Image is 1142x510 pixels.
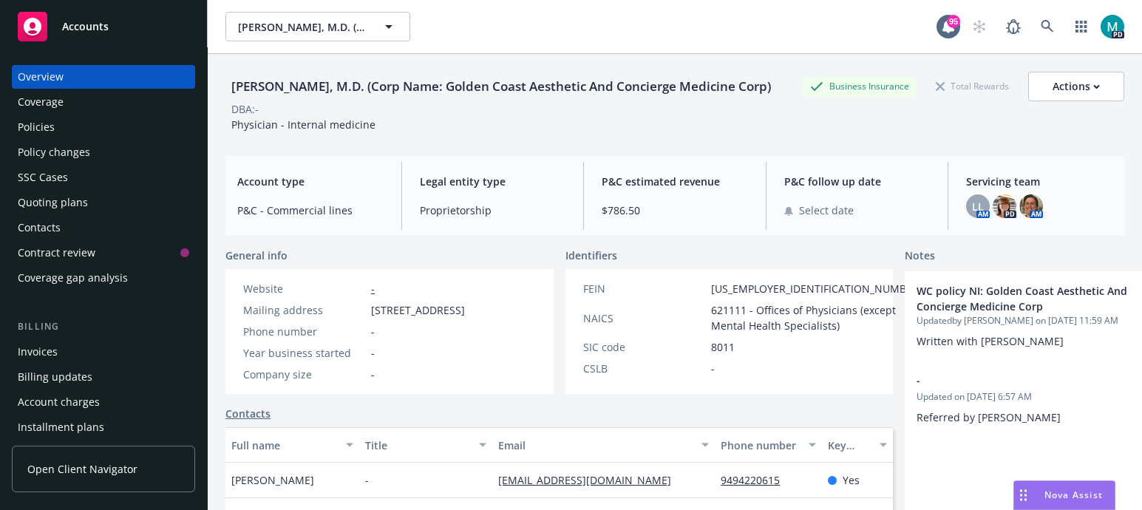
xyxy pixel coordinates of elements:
[1013,480,1115,510] button: Nova Assist
[498,438,693,453] div: Email
[972,199,984,214] span: LL
[12,90,195,114] a: Coverage
[12,340,195,364] a: Invoices
[243,345,365,361] div: Year business started
[965,12,994,41] a: Start snowing
[371,367,375,382] span: -
[1014,481,1033,509] div: Drag to move
[18,365,92,389] div: Billing updates
[420,203,566,218] span: Proprietorship
[828,438,871,453] div: Key contact
[711,339,735,355] span: 8011
[822,427,893,463] button: Key contact
[12,319,195,334] div: Billing
[18,340,58,364] div: Invoices
[12,390,195,414] a: Account charges
[18,241,95,265] div: Contract review
[721,438,799,453] div: Phone number
[843,472,860,488] span: Yes
[243,281,365,296] div: Website
[12,115,195,139] a: Policies
[715,427,821,463] button: Phone number
[225,406,271,421] a: Contacts
[1033,12,1062,41] a: Search
[231,118,375,132] span: Physician - Internal medicine
[947,15,960,28] div: 95
[225,427,359,463] button: Full name
[583,361,705,376] div: CSLB
[12,241,195,265] a: Contract review
[799,203,854,218] span: Select date
[1044,489,1103,501] span: Nova Assist
[999,12,1028,41] a: Report a Bug
[359,427,493,463] button: Title
[243,324,365,339] div: Phone number
[12,365,195,389] a: Billing updates
[711,302,922,333] span: 621111 - Offices of Physicians (except Mental Health Specialists)
[602,174,748,189] span: P&C estimated revenue
[12,415,195,439] a: Installment plans
[803,77,917,95] div: Business Insurance
[231,438,337,453] div: Full name
[1101,15,1124,38] img: photo
[238,19,366,35] span: [PERSON_NAME], M.D. (Corp Name: Golden Coast Aesthetic And Concierge Medicine Corp)
[1067,12,1096,41] a: Switch app
[12,65,195,89] a: Overview
[62,21,109,33] span: Accounts
[583,339,705,355] div: SIC code
[721,473,792,487] a: 9494220615
[12,140,195,164] a: Policy changes
[243,302,365,318] div: Mailing address
[18,191,88,214] div: Quoting plans
[18,65,64,89] div: Overview
[371,302,465,318] span: [STREET_ADDRESS]
[231,101,259,117] div: DBA: -
[917,373,1135,388] span: -
[237,174,384,189] span: Account type
[371,324,375,339] span: -
[711,281,922,296] span: [US_EMPLOYER_IDENTIFICATION_NUMBER]
[371,282,375,296] a: -
[365,472,369,488] span: -
[492,427,715,463] button: Email
[905,248,935,265] span: Notes
[565,248,617,263] span: Identifiers
[243,367,365,382] div: Company size
[1019,194,1043,218] img: photo
[18,390,100,414] div: Account charges
[1053,72,1100,101] div: Actions
[928,77,1016,95] div: Total Rewards
[237,203,384,218] span: P&C - Commercial lines
[371,345,375,361] span: -
[18,166,68,189] div: SSC Cases
[583,310,705,326] div: NAICS
[18,216,61,239] div: Contacts
[498,473,683,487] a: [EMAIL_ADDRESS][DOMAIN_NAME]
[18,115,55,139] div: Policies
[583,281,705,296] div: FEIN
[993,194,1016,218] img: photo
[18,140,90,164] div: Policy changes
[12,191,195,214] a: Quoting plans
[917,410,1061,424] span: Referred by [PERSON_NAME]
[225,12,410,41] button: [PERSON_NAME], M.D. (Corp Name: Golden Coast Aesthetic And Concierge Medicine Corp)
[12,216,195,239] a: Contacts
[12,166,195,189] a: SSC Cases
[12,6,195,47] a: Accounts
[602,203,748,218] span: $786.50
[711,361,715,376] span: -
[18,266,128,290] div: Coverage gap analysis
[12,266,195,290] a: Coverage gap analysis
[917,283,1135,314] span: WC policy NI: Golden Coast Aesthetic And Concierge Medicine Corp
[1028,72,1124,101] button: Actions
[966,174,1112,189] span: Servicing team
[225,77,777,96] div: [PERSON_NAME], M.D. (Corp Name: Golden Coast Aesthetic And Concierge Medicine Corp)
[225,248,288,263] span: General info
[18,90,64,114] div: Coverage
[784,174,931,189] span: P&C follow up date
[231,472,314,488] span: [PERSON_NAME]
[18,415,104,439] div: Installment plans
[917,334,1064,348] span: Written with [PERSON_NAME]
[365,438,471,453] div: Title
[420,174,566,189] span: Legal entity type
